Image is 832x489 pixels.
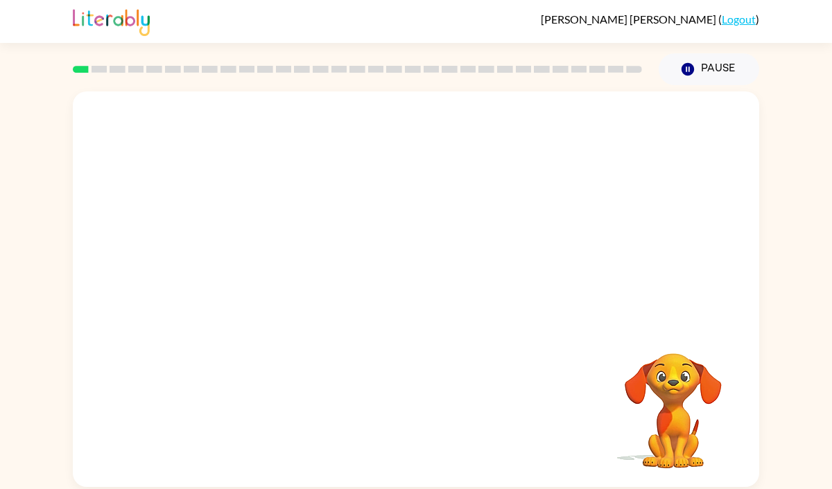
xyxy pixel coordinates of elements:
video: Your browser must support playing .mp4 files to use Literably. Please try using another browser. [604,332,743,470]
img: Literably [73,6,150,36]
button: Pause [659,53,759,85]
a: Logout [722,12,756,26]
span: [PERSON_NAME] [PERSON_NAME] [541,12,718,26]
div: ( ) [541,12,759,26]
